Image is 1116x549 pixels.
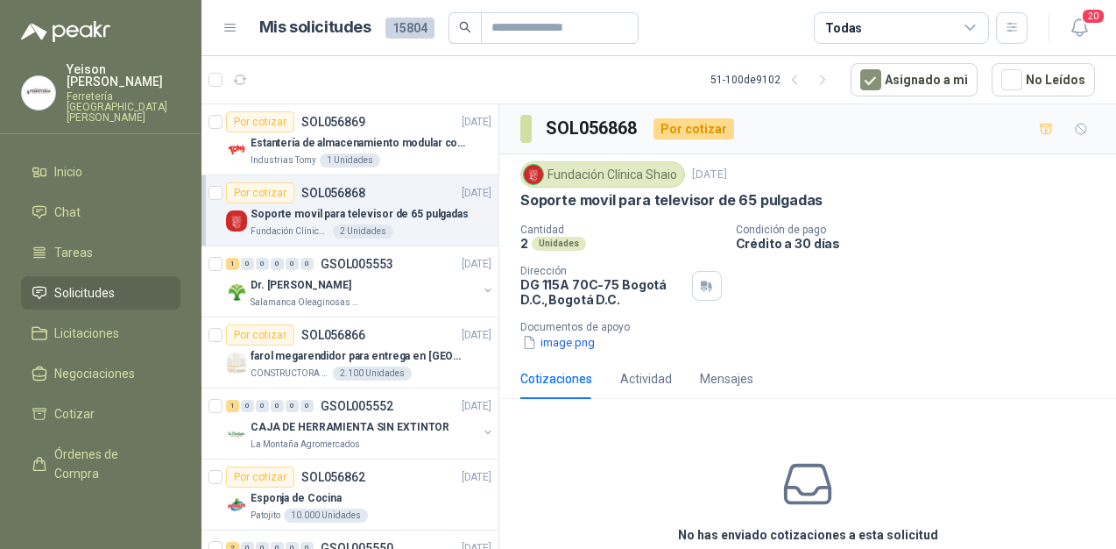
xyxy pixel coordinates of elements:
img: Logo peakr [21,21,110,42]
img: Company Logo [22,76,55,110]
p: Dr. [PERSON_NAME] [251,277,351,294]
span: search [459,21,471,33]
p: SOL056869 [301,116,365,128]
span: 15804 [385,18,434,39]
img: Company Logo [226,353,247,374]
div: 1 [226,258,239,270]
a: 1 0 0 0 0 0 GSOL005552[DATE] Company LogoCAJA DE HERRAMIENTA SIN EXTINTORLa Montaña Agromercados [226,396,495,452]
div: 0 [286,400,299,412]
p: [DATE] [462,469,491,486]
img: Company Logo [226,139,247,160]
p: CONSTRUCTORA GRUPO FIP [251,367,329,381]
p: [DATE] [462,114,491,131]
div: Todas [825,18,862,38]
a: Por cotizarSOL056869[DATE] Company LogoEstantería de almacenamiento modular con organizadores abi... [201,104,498,175]
div: 0 [300,400,314,412]
p: SOL056868 [301,187,365,199]
p: Crédito a 30 días [736,236,1109,251]
p: GSOL005553 [321,258,393,270]
img: Company Logo [226,424,247,445]
img: Company Logo [226,210,247,232]
p: [DATE] [462,327,491,344]
p: Soporte movil para televisor de 65 pulgadas [251,206,469,223]
p: Estantería de almacenamiento modular con organizadores abiertos [251,135,469,152]
a: Remisiones [21,497,180,531]
p: CAJA DE HERRAMIENTA SIN EXTINTOR [251,419,449,436]
div: Por cotizar [226,324,294,346]
div: 1 [226,400,239,412]
div: 0 [241,258,254,270]
a: 1 0 0 0 0 0 GSOL005553[DATE] Company LogoDr. [PERSON_NAME]Salamanca Oleaginosas SAS [226,253,495,310]
div: 51 - 100 de 9102 [710,66,837,94]
p: [DATE] [462,185,491,202]
p: Cantidad [520,224,722,236]
span: 20 [1081,8,1105,25]
p: 2 [520,236,528,251]
a: Tareas [21,236,180,269]
a: Por cotizarSOL056862[DATE] Company LogoEsponja de CocinaPatojito10.000 Unidades [201,460,498,531]
div: Mensajes [700,369,753,389]
a: Por cotizarSOL056868[DATE] Company LogoSoporte movil para televisor de 65 pulgadasFundación Clíni... [201,175,498,246]
p: [DATE] [462,256,491,273]
span: Inicio [54,162,82,182]
div: Por cotizar [226,182,294,203]
div: Fundación Clínica Shaio [520,161,685,188]
button: Asignado a mi [851,63,978,96]
a: Negociaciones [21,357,180,390]
img: Company Logo [226,495,247,516]
button: image.png [520,333,597,352]
div: 1 Unidades [320,153,380,168]
p: Ferretería [GEOGRAPHIC_DATA][PERSON_NAME] [67,91,180,123]
p: Dirección [520,265,685,277]
a: Inicio [21,155,180,189]
div: 0 [256,258,269,270]
span: Órdenes de Compra [54,445,164,483]
p: Condición de pago [736,224,1109,236]
div: 10.000 Unidades [284,509,368,523]
div: 0 [300,258,314,270]
div: 0 [271,258,284,270]
span: Remisiones [54,504,119,524]
div: Actividad [620,369,672,389]
span: Tareas [54,243,93,262]
span: Chat [54,203,81,222]
p: Patojito [251,509,280,523]
p: [DATE] [692,167,727,183]
h3: SOL056868 [546,115,639,142]
h1: Mis solicitudes [259,15,371,40]
p: Esponja de Cocina [251,490,342,507]
div: Por cotizar [226,111,294,132]
a: Por cotizarSOL056866[DATE] Company Logofarol megarendidor para entrega en [GEOGRAPHIC_DATA]CONSTR... [201,317,498,389]
div: 2 Unidades [333,225,393,239]
p: La Montaña Agromercados [251,438,360,452]
p: Yeison [PERSON_NAME] [67,63,180,88]
p: [DATE] [462,398,491,415]
h3: No has enviado cotizaciones a esta solicitud [678,525,938,545]
div: 0 [271,400,284,412]
div: Por cotizar [653,118,734,139]
a: Órdenes de Compra [21,438,180,490]
p: SOL056866 [301,329,365,341]
span: Negociaciones [54,364,135,383]
img: Company Logo [524,165,543,184]
p: DG 115A 70C-75 Bogotá D.C. , Bogotá D.C. [520,277,685,307]
a: Licitaciones [21,317,180,350]
p: Fundación Clínica Shaio [251,225,329,239]
span: Licitaciones [54,324,119,343]
button: 20 [1063,12,1095,44]
div: Cotizaciones [520,369,592,389]
div: Por cotizar [226,467,294,488]
p: Documentos de apoyo [520,321,1109,333]
a: Solicitudes [21,276,180,310]
span: Solicitudes [54,283,115,303]
div: Unidades [532,237,586,251]
div: 0 [256,400,269,412]
button: No Leídos [992,63,1095,96]
a: Chat [21,196,180,229]
div: 0 [241,400,254,412]
img: Company Logo [226,282,247,303]
p: GSOL005552 [321,400,393,412]
p: Industrias Tomy [251,153,316,168]
p: Salamanca Oleaginosas SAS [251,296,361,310]
a: Cotizar [21,397,180,431]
